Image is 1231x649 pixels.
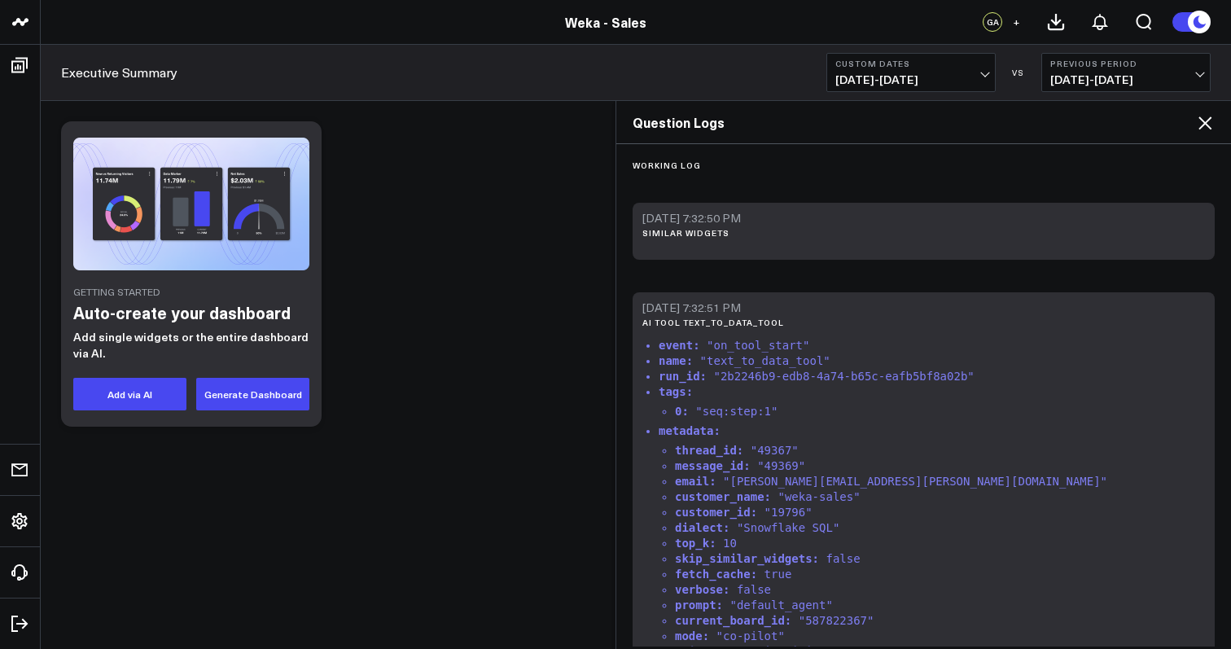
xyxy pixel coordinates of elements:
p: Add single widgets or the entire dashboard via AI. [73,329,309,362]
h6: ai tool text_to_data_tool [642,318,1205,327]
li: "text_to_data_tool" [659,355,1205,366]
li: 10 [675,537,1205,549]
div: [DATE] 7:32:50 PM [642,213,1205,224]
b: Custom Dates [835,59,987,68]
button: Custom Dates[DATE]-[DATE] [826,53,996,92]
h2: Auto-create your dashboard [73,300,309,325]
li: "587822367" [675,615,1205,626]
div: VS [1004,68,1033,77]
h2: Question Logs [633,113,1215,131]
b: Previous Period [1050,59,1202,68]
li: "co-pilot" [675,630,1205,642]
button: Add via AI [73,378,186,410]
strong: tags : [659,385,693,398]
div: GA [983,12,1002,32]
strong: customer_name : [675,490,771,503]
button: + [1006,12,1026,32]
li: "[PERSON_NAME][EMAIL_ADDRESS][PERSON_NAME][DOMAIN_NAME]" [675,476,1205,487]
strong: mode : [675,629,709,642]
strong: email : [675,475,716,488]
li: "Snowflake SQL" [675,522,1205,533]
strong: message_id : [675,459,751,472]
strong: dialect : [675,521,729,534]
strong: fetch_cache : [675,568,757,581]
strong: customer_id : [675,506,757,519]
strong: verbose : [675,583,729,596]
strong: thread_id : [675,444,743,457]
li: "default_agent" [675,599,1205,611]
a: Weka - Sales [565,13,646,31]
h6: Working Log [633,160,1215,170]
div: Getting Started [73,287,309,296]
strong: current_board_id : [675,614,791,627]
strong: skip_similar_widgets : [675,552,819,565]
span: + [1013,16,1020,28]
span: [DATE] - [DATE] [1050,73,1202,86]
strong: 0 : [675,405,689,418]
li: false [675,553,1205,564]
span: [DATE] - [DATE] [835,73,987,86]
li: "49369" [675,460,1205,471]
strong: top_k : [675,537,716,550]
li: "on_tool_start" [659,340,1205,351]
strong: event : [659,339,700,352]
button: Generate Dashboard [196,378,309,410]
strong: run_id : [659,370,707,383]
li: "weka-sales" [675,491,1205,502]
li: "19796" [675,506,1205,518]
li: "seq:step:1" [675,406,1205,417]
li: false [675,584,1205,595]
a: Executive Summary [61,64,177,81]
li: "2b2246b9-edb8-4a74-b65c-eafb5bf8a02b" [659,371,1205,382]
div: [DATE] 7:32:51 PM [642,302,1205,314]
h6: similar widgets [642,228,1205,238]
li: "49367" [675,445,1205,456]
button: Previous Period[DATE]-[DATE] [1041,53,1211,92]
strong: metadata : [659,424,721,437]
strong: name : [659,354,693,367]
li: true [675,568,1205,580]
strong: prompt : [675,599,723,612]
